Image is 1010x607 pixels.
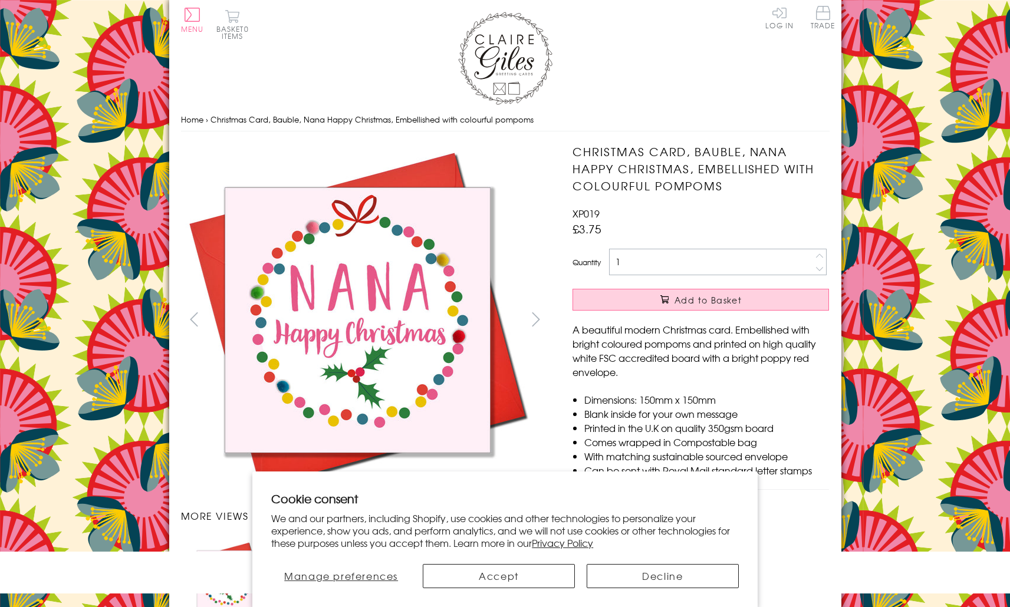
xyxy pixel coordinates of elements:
button: Add to Basket [573,289,829,311]
h3: More views [181,509,550,523]
button: Menu [181,8,204,32]
h1: Christmas Card, Bauble, Nana Happy Christmas, Embellished with colourful pompoms [573,143,829,194]
span: Add to Basket [675,294,742,306]
nav: breadcrumbs [181,108,830,132]
span: Manage preferences [284,569,398,583]
h2: Cookie consent [271,490,739,507]
li: Dimensions: 150mm x 150mm [584,392,829,407]
span: › [206,114,208,125]
a: Log In [765,6,794,29]
img: Claire Giles Greetings Cards [458,12,552,105]
button: next [522,306,549,332]
label: Quantity [573,257,601,268]
button: Basket0 items [216,9,249,39]
span: £3.75 [573,220,601,237]
a: Privacy Policy [532,536,593,550]
span: Trade [811,6,835,29]
button: Manage preferences [271,564,411,588]
li: Blank inside for your own message [584,407,829,421]
li: With matching sustainable sourced envelope [584,449,829,463]
button: prev [181,306,208,332]
span: Christmas Card, Bauble, Nana Happy Christmas, Embellished with colourful pompoms [210,114,534,125]
a: Home [181,114,203,125]
span: Menu [181,24,204,34]
img: Christmas Card, Bauble, Nana Happy Christmas, Embellished with colourful pompoms [180,143,534,497]
li: Comes wrapped in Compostable bag [584,435,829,449]
img: Christmas Card, Bauble, Nana Happy Christmas, Embellished with colourful pompoms [549,143,903,497]
button: Accept [423,564,575,588]
p: A beautiful modern Christmas card. Embellished with bright coloured pompoms and printed on high q... [573,322,829,379]
p: We and our partners, including Shopify, use cookies and other technologies to personalize your ex... [271,512,739,549]
li: Printed in the U.K on quality 350gsm board [584,421,829,435]
li: Can be sent with Royal Mail standard letter stamps [584,463,829,477]
button: Decline [587,564,739,588]
span: XP019 [573,206,600,220]
span: 0 items [222,24,249,41]
a: Trade [811,6,835,31]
